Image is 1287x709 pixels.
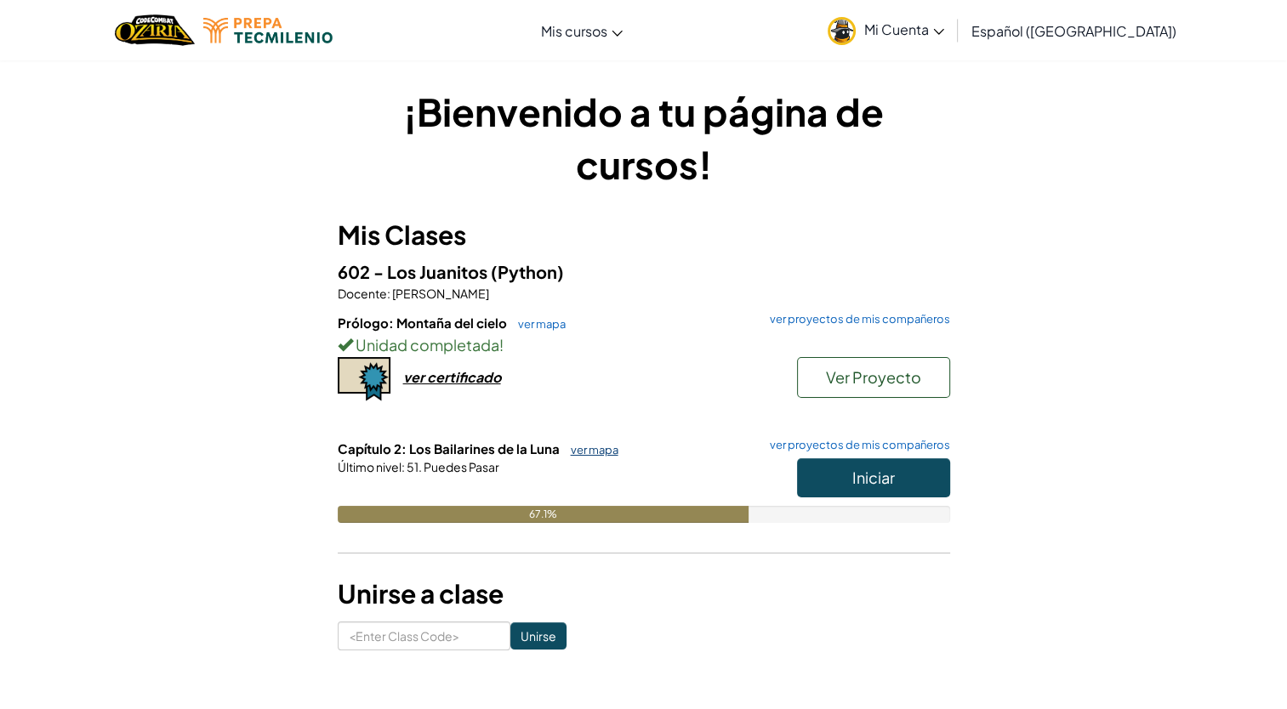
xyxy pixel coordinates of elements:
[828,17,856,45] img: avatar
[390,286,489,301] span: [PERSON_NAME]
[338,85,950,190] h1: ¡Bienvenido a tu página de cursos!
[338,261,491,282] span: 602 - Los Juanitos
[338,368,501,386] a: ver certificado
[963,8,1185,54] a: Español ([GEOGRAPHIC_DATA])
[499,335,504,354] span: !
[338,459,401,474] span: Último nivel
[491,261,564,282] span: (Python)
[562,443,618,457] a: ver mapa
[826,367,921,387] span: Ver Proyecto
[338,506,749,523] div: 67.1%
[864,20,944,38] span: Mi Cuenta
[401,459,405,474] span: :
[971,22,1176,40] span: Español ([GEOGRAPHIC_DATA])
[338,315,510,331] span: Prólogo: Montaña del cielo
[338,357,390,401] img: certificate-icon.png
[338,621,510,650] input: <Enter Class Code>
[403,368,501,386] div: ver certificado
[510,622,567,649] input: Unirse
[338,440,562,457] span: Capítulo 2: Los Bailarines de la Luna
[353,335,499,354] span: Unidad completada
[797,357,950,398] button: Ver Proyecto
[338,286,387,301] span: Docente
[203,18,333,43] img: Tecmilenio logo
[852,468,895,487] span: Iniciar
[115,13,194,48] a: Ozaria by CodeCombat logo
[532,8,631,54] a: Mis cursos
[797,458,950,497] button: Iniciar
[541,22,607,40] span: Mis cursos
[387,286,390,301] span: :
[405,459,422,474] span: 51.
[761,314,950,325] a: ver proyectos de mis compañeros
[422,459,499,474] span: Puedes Pasar
[510,317,566,331] a: ver mapa
[115,13,194,48] img: Home
[761,440,950,451] a: ver proyectos de mis compañeros
[819,3,953,57] a: Mi Cuenta
[338,575,950,613] h3: Unirse a clase
[338,216,950,254] h3: Mis Clases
